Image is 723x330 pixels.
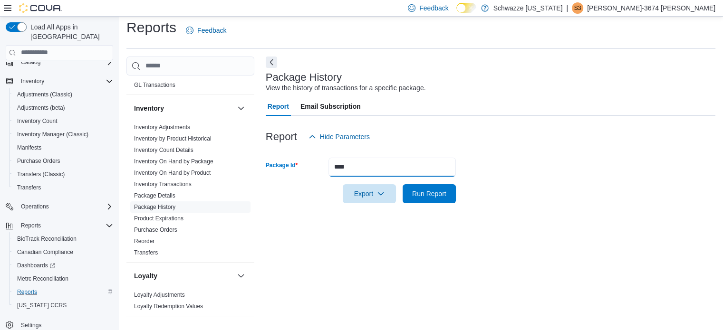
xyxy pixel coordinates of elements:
[134,124,190,131] a: Inventory Adjustments
[134,249,158,256] a: Transfers
[13,89,76,100] a: Adjustments (Classic)
[17,302,67,309] span: [US_STATE] CCRS
[134,181,192,188] a: Inventory Transactions
[17,57,44,68] button: Catalog
[348,184,390,203] span: Export
[17,201,113,212] span: Operations
[10,259,117,272] a: Dashboards
[10,128,117,141] button: Inventory Manager (Classic)
[17,157,60,165] span: Purchase Orders
[134,249,158,256] span: Transfers
[17,144,41,151] span: Manifests
[17,275,68,283] span: Metrc Reconciliation
[13,89,113,100] span: Adjustments (Classic)
[13,129,92,140] a: Inventory Manager (Classic)
[266,83,426,93] div: View the history of transactions for a specific package.
[126,18,176,37] h1: Reports
[17,57,113,68] span: Catalog
[17,201,53,212] button: Operations
[134,147,193,153] a: Inventory Count Details
[13,102,113,113] span: Adjustments (beta)
[13,300,113,311] span: Washington CCRS
[13,169,113,180] span: Transfers (Classic)
[134,135,212,142] a: Inventory by Product Historical
[134,146,193,154] span: Inventory Count Details
[266,57,277,68] button: Next
[134,170,211,176] a: Inventory On Hand by Product
[13,115,113,127] span: Inventory Count
[17,220,45,231] button: Reports
[235,103,247,114] button: Inventory
[134,158,213,165] span: Inventory On Hand by Package
[134,104,164,113] h3: Inventory
[412,189,446,198] span: Run Report
[10,272,117,285] button: Metrc Reconciliation
[17,220,113,231] span: Reports
[21,321,41,329] span: Settings
[134,303,203,310] a: Loyalty Redemption Values
[10,168,117,181] button: Transfers (Classic)
[17,184,41,191] span: Transfers
[343,184,396,203] button: Export
[572,2,583,14] div: Sarah-3674 Holmes
[182,21,230,40] a: Feedback
[13,286,41,298] a: Reports
[13,142,45,153] a: Manifests
[13,246,77,258] a: Canadian Compliance
[134,271,157,281] h3: Loyalty
[266,131,297,142] h3: Report
[10,232,117,245] button: BioTrack Reconciliation
[21,222,41,229] span: Reports
[13,115,61,127] a: Inventory Count
[126,122,254,262] div: Inventory
[320,132,370,141] span: Hide Parameters
[403,184,456,203] button: Run Report
[266,72,342,83] h3: Package History
[566,2,568,14] p: |
[17,91,72,98] span: Adjustments (Classic)
[2,56,117,69] button: Catalog
[27,22,113,41] span: Load All Apps in [GEOGRAPHIC_DATA]
[134,291,185,299] span: Loyalty Adjustments
[134,192,175,199] a: Package Details
[21,58,40,66] span: Catalog
[10,299,117,312] button: [US_STATE] CCRS
[17,248,73,256] span: Canadian Compliance
[10,114,117,128] button: Inventory Count
[17,75,113,87] span: Inventory
[134,238,154,245] a: Reorder
[587,2,715,14] p: [PERSON_NAME]-3674 [PERSON_NAME]
[17,235,77,243] span: BioTrack Reconciliation
[2,75,117,88] button: Inventory
[456,3,476,13] input: Dark Mode
[13,182,45,193] a: Transfers
[13,246,113,258] span: Canadian Compliance
[134,192,175,199] span: Package Details
[13,273,113,284] span: Metrc Reconciliation
[13,260,113,271] span: Dashboards
[10,245,117,259] button: Canadian Compliance
[13,233,113,245] span: BioTrack Reconciliation
[126,68,254,94] div: Finance
[17,288,37,296] span: Reports
[13,102,69,113] a: Adjustments (beta)
[235,270,247,282] button: Loyalty
[10,154,117,168] button: Purchase Orders
[10,88,117,101] button: Adjustments (Classic)
[134,204,175,210] a: Package History
[13,300,70,311] a: [US_STATE] CCRS
[134,292,185,298] a: Loyalty Adjustments
[419,3,448,13] span: Feedback
[134,203,175,211] span: Package History
[10,101,117,114] button: Adjustments (beta)
[17,262,55,269] span: Dashboards
[493,2,563,14] p: Schwazze [US_STATE]
[134,215,183,222] a: Product Expirations
[10,285,117,299] button: Reports
[13,142,113,153] span: Manifests
[13,182,113,193] span: Transfers
[2,200,117,213] button: Operations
